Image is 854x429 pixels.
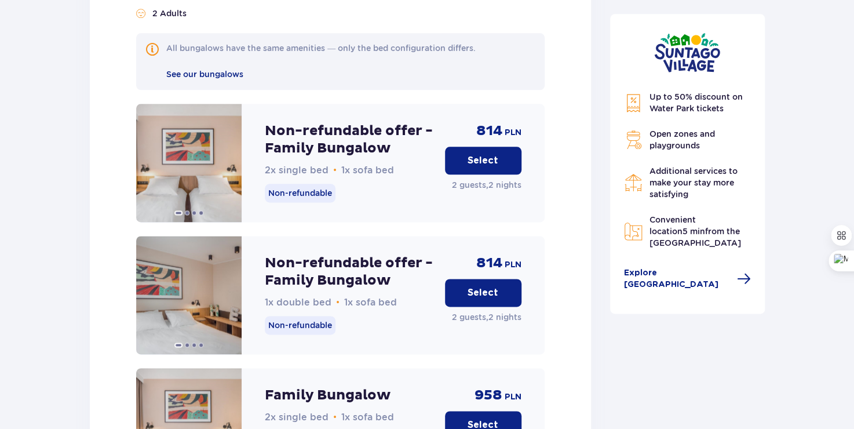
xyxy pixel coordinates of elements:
span: Additional services to make your stay more satisfying [649,166,738,199]
p: Family Bungalow [265,387,390,404]
span: 1x sofa bed [344,297,397,308]
span: PLN [505,391,521,403]
img: Map Icon [624,222,643,241]
span: Convenient location from the [GEOGRAPHIC_DATA] [649,215,741,248]
span: Open zones and playgrounds [649,129,715,150]
span: • [333,412,337,423]
span: 1x sofa bed [341,412,394,423]
span: 2x single bed [265,412,329,423]
img: Number of guests [136,9,145,18]
span: PLN [505,127,521,139]
p: 2 guests , 2 nights [452,311,521,323]
img: Suntago Village [654,32,720,72]
span: Explore [GEOGRAPHIC_DATA] [624,267,731,290]
span: 814 [476,122,502,140]
span: • [333,165,337,176]
p: Non-refundable [265,316,335,335]
span: 2x single bed [265,165,329,176]
img: Non-refundable offer - Family Bungalow [136,104,242,222]
div: All bungalows have the same amenities — only the bed configuration differs. [166,42,476,54]
p: Non-refundable offer - Family Bungalow [265,122,436,157]
a: Explore [GEOGRAPHIC_DATA] [624,267,751,290]
img: Restaurant Icon [624,173,643,192]
span: PLN [505,259,521,271]
span: 958 [475,387,502,404]
button: Select [445,279,521,307]
p: Select [468,286,498,299]
span: Up to 50% discount on Water Park tickets [649,92,743,113]
img: Grill Icon [624,130,643,149]
p: Non-refundable [265,184,335,202]
img: Discount Icon [624,93,643,112]
p: Non-refundable offer - Family Bungalow [265,255,436,289]
span: See our bungalows [166,70,243,79]
p: 2 guests , 2 nights [452,179,521,191]
p: 2 Adults [152,8,187,19]
span: • [336,297,340,308]
span: 814 [476,255,502,272]
p: Select [468,154,498,167]
span: 5 min [683,227,705,236]
span: 1x sofa bed [341,165,394,176]
img: Non-refundable offer - Family Bungalow [136,236,242,354]
a: See our bungalows [166,68,243,81]
button: Select [445,147,521,174]
span: 1x double bed [265,297,331,308]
